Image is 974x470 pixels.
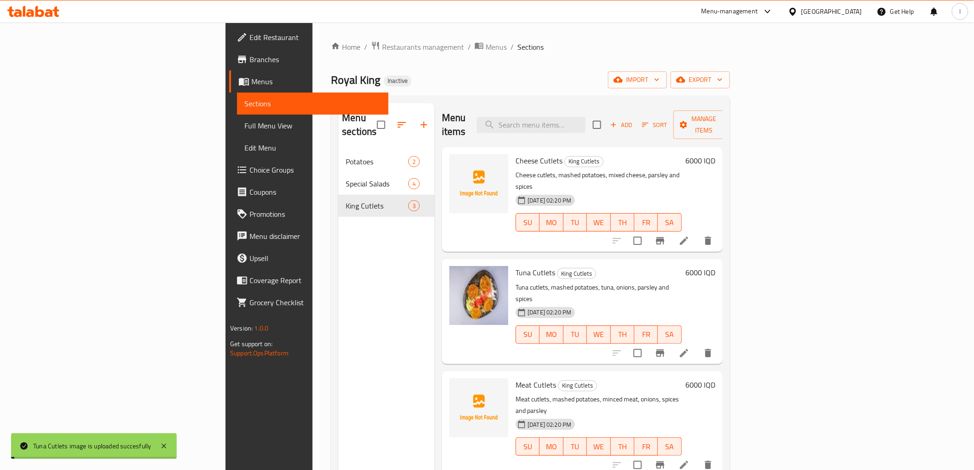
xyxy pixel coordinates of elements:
button: MO [539,213,563,232]
span: 3 [409,202,419,210]
button: WE [587,213,610,232]
span: Inactive [384,77,412,85]
span: Tuna Cutlets [516,266,555,279]
div: King Cutlets [557,268,596,279]
h6: 6000 IQD [685,378,715,391]
span: Edit Restaurant [249,32,381,43]
button: SA [658,213,681,232]
span: FR [638,216,654,229]
button: FR [634,325,658,344]
span: Menus [251,76,381,87]
button: Branch-specific-item [649,230,671,252]
a: Choice Groups [229,159,388,181]
span: Choice Groups [249,164,381,175]
span: 1.0.0 [255,322,269,334]
span: Add [609,120,634,130]
a: Edit menu item [678,235,690,246]
button: delete [697,230,719,252]
div: Special Salads [346,178,408,189]
span: Manage items [681,113,728,136]
span: MO [543,328,559,341]
a: Menu disclaimer [229,225,388,247]
span: Version: [230,322,253,334]
a: Menus [229,70,388,93]
img: Tuna Cutlets [449,266,508,325]
span: Coverage Report [249,275,381,286]
span: Select all sections [371,115,391,134]
span: TU [567,216,583,229]
li: / [468,41,471,52]
div: items [408,200,420,211]
span: Grocery Checklist [249,297,381,308]
span: 4 [409,180,419,188]
span: WE [591,440,607,453]
a: Support.OpsPlatform [230,347,289,359]
div: Potatoes2 [338,151,435,173]
span: SU [520,328,536,341]
span: Branches [249,54,381,65]
span: [DATE] 02:20 PM [524,308,575,317]
img: Cheese Cutlets [449,154,508,213]
a: Promotions [229,203,388,225]
span: SA [661,328,678,341]
button: import [608,71,667,88]
h2: Menu items [442,111,466,139]
div: King Cutlets [558,380,597,391]
button: Manage items [673,110,735,139]
span: WE [591,328,607,341]
span: Sort [642,120,667,130]
li: / [510,41,514,52]
span: King Cutlets [558,380,597,391]
span: MO [543,216,559,229]
span: Sort items [636,118,673,132]
span: Select to update [628,231,647,250]
span: Select section [587,115,607,134]
span: Sections [244,98,381,109]
div: King Cutlets3 [338,195,435,217]
span: Restaurants management [382,41,464,52]
span: Menus [486,41,507,52]
button: SU [516,213,539,232]
img: Meat Cutlets [449,378,508,437]
span: Get support on: [230,338,272,350]
span: Add item [607,118,636,132]
a: Coverage Report [229,269,388,291]
span: Promotions [249,209,381,220]
span: import [615,74,660,86]
span: King Cutlets [557,268,596,279]
button: TU [563,213,587,232]
button: FR [634,437,658,456]
nav: Menu sections [338,147,435,220]
span: export [678,74,723,86]
span: SU [520,216,536,229]
div: Menu-management [702,6,758,17]
span: King Cutlets [565,156,603,167]
button: Add section [413,114,435,136]
a: Branches [229,48,388,70]
button: WE [587,437,610,456]
span: [DATE] 02:20 PM [524,196,575,205]
span: SA [661,216,678,229]
span: TH [615,440,631,453]
div: Special Salads4 [338,173,435,195]
span: Cheese Cutlets [516,154,562,168]
span: Potatoes [346,156,408,167]
div: items [408,178,420,189]
h6: 6000 IQD [685,154,715,167]
span: TU [567,440,583,453]
div: Tuna Cutlets image is uploaded succesfully [33,441,151,451]
span: WE [591,216,607,229]
span: 2 [409,157,419,166]
a: Full Menu View [237,115,388,137]
button: TH [611,213,634,232]
button: export [671,71,730,88]
a: Coupons [229,181,388,203]
button: Add [607,118,636,132]
span: Coupons [249,186,381,197]
span: Select to update [628,343,647,363]
button: SU [516,437,539,456]
div: [GEOGRAPHIC_DATA] [801,6,862,17]
a: Sections [237,93,388,115]
p: Cheese cutlets, mashed potatoes, mixed cheese, parsley and spices [516,169,682,192]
